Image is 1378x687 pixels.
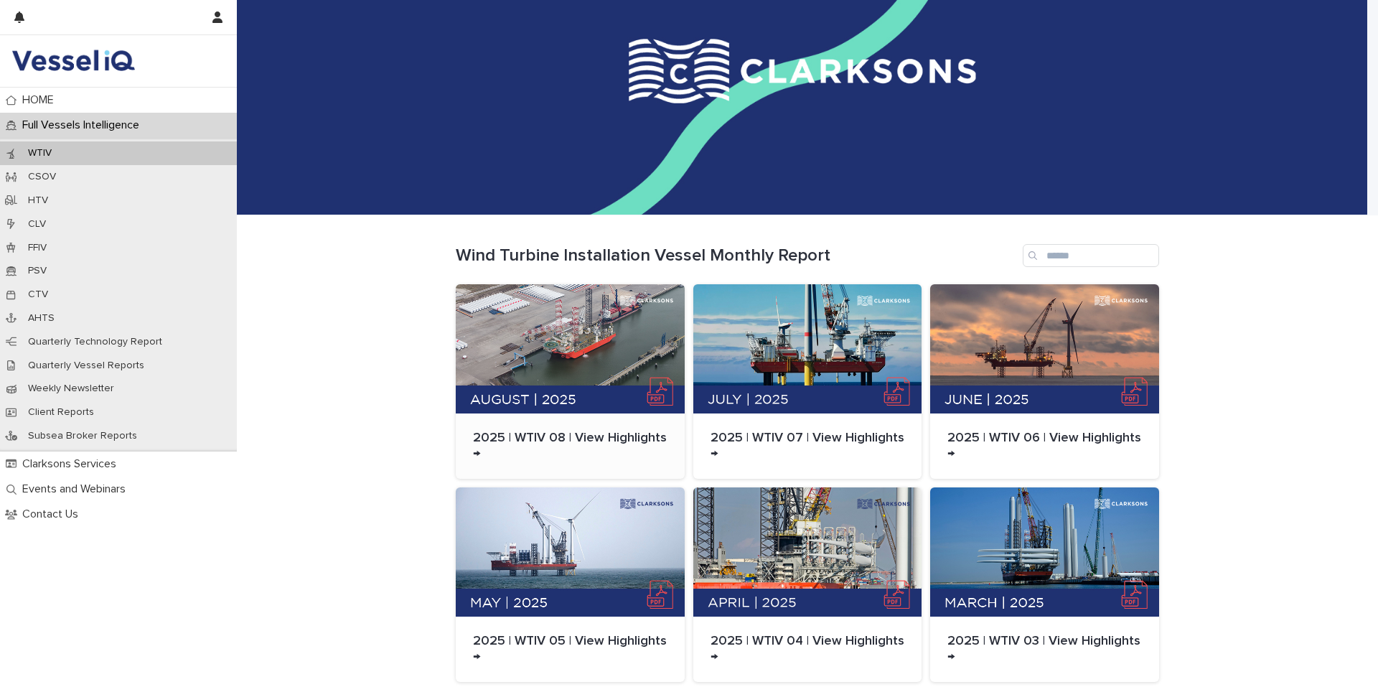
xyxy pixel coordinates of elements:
p: 2025 | WTIV 04 | View Highlights → [711,634,905,665]
p: Contact Us [17,508,90,521]
p: WTIV [17,147,63,159]
p: 2025 | WTIV 03 | View Highlights → [947,634,1142,665]
img: DY2harLS7Ky7oFY6OHCp [11,47,135,75]
p: Client Reports [17,406,106,419]
p: FFIV [17,242,58,254]
p: CLV [17,218,57,230]
a: 2025 | WTIV 04 | View Highlights → [693,487,922,682]
a: 2025 | WTIV 08 | View Highlights → [456,284,685,479]
a: 2025 | WTIV 06 | View Highlights → [930,284,1159,479]
p: Events and Webinars [17,482,137,496]
p: Clarksons Services [17,457,128,471]
a: 2025 | WTIV 07 | View Highlights → [693,284,922,479]
p: Quarterly Vessel Reports [17,360,156,372]
p: 2025 | WTIV 07 | View Highlights → [711,431,905,462]
p: HOME [17,93,65,107]
p: AHTS [17,312,66,324]
p: Weekly Newsletter [17,383,126,395]
p: PSV [17,265,58,277]
p: HTV [17,195,60,207]
p: CTV [17,289,60,301]
a: 2025 | WTIV 03 | View Highlights → [930,487,1159,682]
p: CSOV [17,171,67,183]
p: Full Vessels Intelligence [17,118,151,132]
p: Quarterly Technology Report [17,336,174,348]
p: 2025 | WTIV 05 | View Highlights → [473,634,667,665]
a: 2025 | WTIV 05 | View Highlights → [456,487,685,682]
p: 2025 | WTIV 08 | View Highlights → [473,431,667,462]
p: 2025 | WTIV 06 | View Highlights → [947,431,1142,462]
h1: Wind Turbine Installation Vessel Monthly Report [456,246,1017,266]
input: Search [1023,244,1159,267]
p: Subsea Broker Reports [17,430,149,442]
